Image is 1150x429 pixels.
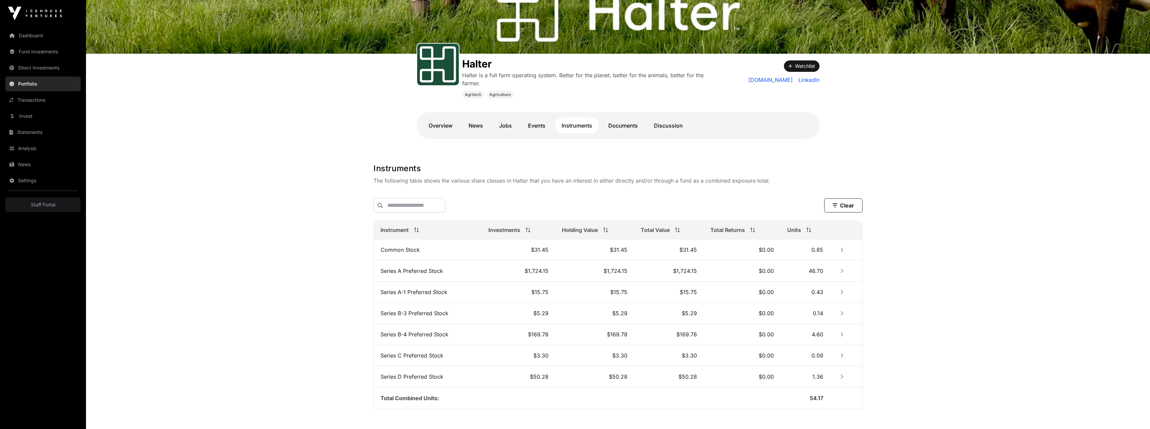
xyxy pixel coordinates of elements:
[704,282,781,303] td: $0.00
[5,44,81,59] a: Fund Investments
[811,246,823,253] span: 0.85
[796,76,820,84] a: LinkedIn
[555,324,634,345] td: $169.78
[422,117,814,134] nav: Tabs
[704,239,781,260] td: $0.00
[602,117,645,134] a: Documents
[374,366,482,387] td: Series D Preferred Stock
[420,46,456,83] img: Halter-Favicon.svg
[482,239,555,260] td: $31.45
[381,226,409,234] span: Instrument
[784,60,820,72] button: Watchlist
[813,310,823,317] span: 0.14
[837,371,847,382] button: Row Collapsed
[555,345,634,366] td: $3.30
[555,366,634,387] td: $50.28
[373,163,862,174] h1: Instruments
[811,289,823,295] span: 0.43
[824,198,862,212] button: Clear
[634,260,704,282] td: $1,724.15
[810,395,823,401] span: 54.17
[482,366,555,387] td: $50.28
[837,329,847,340] button: Row Collapsed
[462,71,719,87] p: Halter is a full farm operating system. Better for the planet, better for the animals, better for...
[482,282,555,303] td: $15.75
[374,239,482,260] td: Common Stock
[704,324,781,345] td: $0.00
[704,260,781,282] td: $0.00
[422,117,459,134] a: Overview
[5,60,81,75] a: Direct Investments
[837,350,847,361] button: Row Collapsed
[492,117,519,134] a: Jobs
[489,92,511,97] span: Agriculture
[710,226,745,234] span: Total Returns
[555,303,634,324] td: $5.29
[5,173,81,188] a: Settings
[374,282,482,303] td: Series A-1 Preferred Stock
[811,352,823,359] span: 0.09
[641,226,670,234] span: Total Value
[462,117,490,134] a: News
[809,268,823,274] span: 46.70
[5,77,81,91] a: Portfolio
[562,226,598,234] span: Holding Value
[555,117,599,134] a: Instruments
[374,303,482,324] td: Series B-3 Preferred Stock
[482,303,555,324] td: $5.29
[5,125,81,140] a: Statements
[5,109,81,124] a: Invest
[634,366,704,387] td: $50.28
[5,197,81,212] a: Staff Portal
[647,117,690,134] a: Discussion
[812,373,823,380] span: 1.36
[634,239,704,260] td: $31.45
[837,244,847,255] button: Row Collapsed
[5,141,81,156] a: Analysis
[704,345,781,366] td: $0.00
[555,239,634,260] td: $31.45
[488,226,520,234] span: Investments
[482,324,555,345] td: $169.78
[555,282,634,303] td: $15.75
[634,303,704,324] td: $5.29
[5,157,81,172] a: News
[374,260,482,282] td: Series A Preferred Stock
[521,117,552,134] a: Events
[812,331,823,338] span: 4.60
[1116,397,1150,429] iframe: Chat Widget
[373,177,862,185] p: The following table shows the various share classes in Halter that you have an interest in either...
[482,260,555,282] td: $1,724.15
[787,226,801,234] span: Units
[465,92,481,97] span: Agritech
[462,58,719,70] h1: Halter
[634,345,704,366] td: $3.30
[381,395,439,401] span: Total Combined Units:
[748,76,793,84] a: [DOMAIN_NAME]
[5,93,81,107] a: Transactions
[8,7,62,20] img: Icehouse Ventures Logo
[5,28,81,43] a: Dashboard
[374,345,482,366] td: Series C Preferred Stock
[837,266,847,276] button: Row Collapsed
[634,324,704,345] td: $169.78
[634,282,704,303] td: $15.75
[837,308,847,319] button: Row Collapsed
[374,324,482,345] td: Series B-4 Preferred Stock
[837,287,847,297] button: Row Collapsed
[704,366,781,387] td: $0.00
[482,345,555,366] td: $3.30
[704,303,781,324] td: $0.00
[555,260,634,282] td: $1,724.15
